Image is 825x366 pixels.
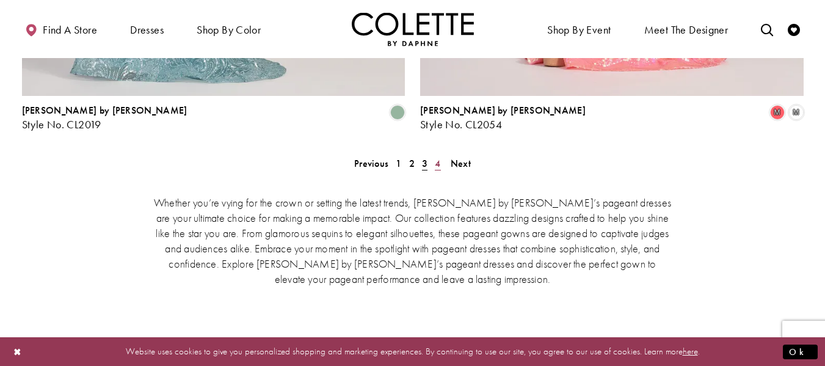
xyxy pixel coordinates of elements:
[420,117,502,131] span: Style No. CL2054
[22,117,101,131] span: Style No. CL2019
[130,24,164,36] span: Dresses
[431,155,444,172] a: 4
[405,155,418,172] a: 2
[447,155,474,172] a: Next Page
[88,343,737,360] p: Website uses cookies to give you personalized shopping and marketing experiences. By continuing t...
[352,12,474,46] a: Visit Home Page
[22,104,187,117] span: [PERSON_NAME] by [PERSON_NAME]
[785,12,803,46] a: Check Wishlist
[354,157,388,170] span: Previous
[409,157,415,170] span: 2
[127,12,167,46] span: Dresses
[392,155,405,172] a: 1
[7,341,28,362] button: Close Dialog
[197,24,261,36] span: Shop by color
[783,344,818,359] button: Submit Dialog
[789,105,804,120] i: White/Multi
[547,24,611,36] span: Shop By Event
[683,345,698,357] a: here
[435,157,440,170] span: 4
[396,157,401,170] span: 1
[758,12,776,46] a: Toggle search
[194,12,264,46] span: Shop by color
[418,155,431,172] span: Current page
[153,195,672,287] p: Whether you’re vying for the crown or setting the latest trends, [PERSON_NAME] by [PERSON_NAME]’s...
[352,12,474,46] img: Colette by Daphne
[420,105,586,131] div: Colette by Daphne Style No. CL2054
[644,24,729,36] span: Meet the designer
[22,12,100,46] a: Find a store
[641,12,732,46] a: Meet the designer
[351,155,392,172] a: Prev Page
[420,104,586,117] span: [PERSON_NAME] by [PERSON_NAME]
[544,12,614,46] span: Shop By Event
[43,24,97,36] span: Find a store
[390,105,405,120] i: Dusty Green
[22,105,187,131] div: Colette by Daphne Style No. CL2019
[451,157,471,170] span: Next
[422,157,427,170] span: 3
[770,105,785,120] i: Coral/Multi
